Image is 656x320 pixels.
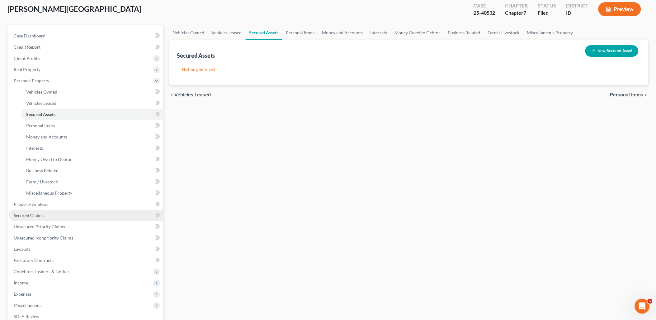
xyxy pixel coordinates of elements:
a: Lawsuits [9,244,163,255]
div: Filed [538,9,556,17]
span: Real Property [14,67,40,72]
span: SOFA Review [14,314,40,319]
span: [PERSON_NAME][GEOGRAPHIC_DATA] [7,4,141,13]
a: Secured Claims [9,210,163,221]
span: Codebtors Insiders & Notices [14,269,70,274]
span: 5 [648,299,653,304]
a: Money and Accounts [21,131,163,143]
a: Unsecured Nonpriority Claims [9,232,163,244]
span: Farm / Livestock [26,179,58,184]
span: Interests [26,145,43,151]
span: Executory Contracts [14,258,54,263]
span: Miscellaneous [14,303,41,308]
a: Business Related [21,165,163,176]
span: Vehicles Leased [174,92,211,97]
span: Money and Accounts [26,134,67,139]
button: New Secured Asset [585,45,639,57]
span: Money Owed to Debtor [26,157,72,162]
a: Secured Assets [21,109,163,120]
a: Money and Accounts [319,25,367,40]
a: Vehicles Owned [169,25,208,40]
span: Expenses [14,291,31,297]
span: Personal Items [610,92,644,97]
button: chevron_left Vehicles Leased [169,92,211,97]
i: chevron_right [644,92,649,97]
i: chevron_left [169,92,174,97]
span: Lawsuits [14,246,31,252]
div: Chapter [505,2,528,9]
a: Miscellaneous Property [21,187,163,199]
span: Business Related [26,168,59,173]
button: Preview [598,2,641,16]
iframe: Intercom live chat [635,299,650,314]
div: Status [538,2,556,9]
a: Personal Items [282,25,319,40]
span: Personal Property [14,78,49,83]
div: Secured Assets [177,52,215,59]
div: ID [566,9,588,17]
span: Case Dashboard [14,33,45,38]
button: Personal Items chevron_right [610,92,649,97]
span: Miscellaneous Property [26,190,72,196]
span: Vehicles Owned [26,89,57,95]
div: District [566,2,588,9]
span: Secured Assets [26,112,55,117]
a: Farm / Livestock [484,25,523,40]
a: Farm / Livestock [21,176,163,187]
a: Money Owed to Debtor [21,154,163,165]
span: Income [14,280,28,285]
span: Secured Claims [14,213,44,218]
a: Interests [21,143,163,154]
p: Nothing here yet! [182,66,636,72]
span: Property Analysis [14,201,48,207]
span: Client Profile [14,56,40,61]
a: Executory Contracts [9,255,163,266]
a: Vehicles Leased [208,25,246,40]
div: Chapter [505,9,528,17]
a: Secured Assets [246,25,282,40]
a: Money Owed to Debtor [391,25,444,40]
a: Vehicles Leased [21,98,163,109]
span: Vehicles Leased [26,100,56,106]
span: 7 [523,10,526,16]
span: Unsecured Nonpriority Claims [14,235,73,240]
a: Vehicles Owned [21,86,163,98]
span: Credit Report [14,44,40,50]
span: Unsecured Priority Claims [14,224,65,229]
div: 25-40532 [474,9,495,17]
a: Miscellaneous Property [523,25,577,40]
a: Interests [367,25,391,40]
a: Business Related [444,25,484,40]
a: Case Dashboard [9,30,163,41]
a: Unsecured Priority Claims [9,221,163,232]
a: Credit Report [9,41,163,53]
span: Personal Items [26,123,55,128]
a: Personal Items [21,120,163,131]
div: Case [474,2,495,9]
a: Property Analysis [9,199,163,210]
